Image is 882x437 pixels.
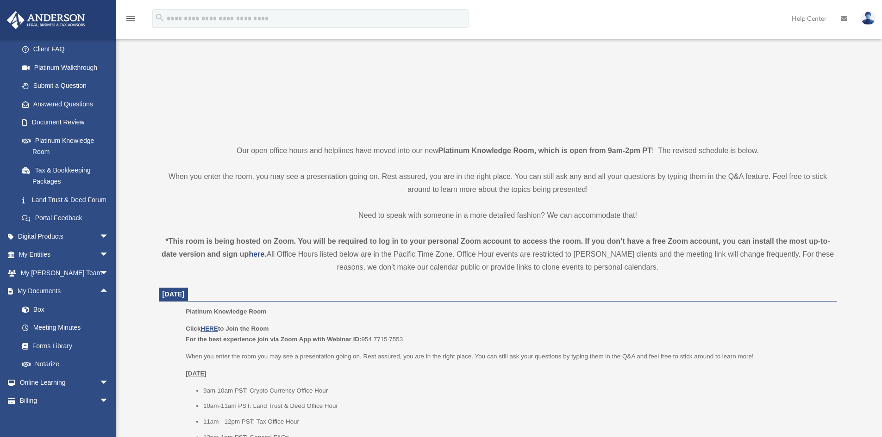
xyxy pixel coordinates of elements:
strong: . [264,250,266,258]
span: arrow_drop_down [100,373,118,392]
a: Client FAQ [13,40,123,59]
a: menu [125,16,136,24]
img: User Pic [861,12,875,25]
span: [DATE] [163,290,185,298]
span: arrow_drop_down [100,227,118,246]
strong: *This room is being hosted on Zoom. You will be required to log in to your personal Zoom account ... [162,237,830,258]
a: Box [13,300,123,319]
img: Anderson Advisors Platinum Portal [4,11,88,29]
a: Online Learningarrow_drop_down [6,373,123,392]
a: Billingarrow_drop_down [6,392,123,410]
a: My [PERSON_NAME] Teamarrow_drop_down [6,264,123,282]
a: Platinum Walkthrough [13,58,123,77]
a: here [249,250,264,258]
span: arrow_drop_down [100,264,118,283]
span: arrow_drop_down [100,392,118,411]
p: 954 7715 7553 [186,323,830,345]
a: Document Review [13,113,123,132]
a: Notarize [13,355,123,374]
li: 10am-11am PST: Land Trust & Deed Office Hour [203,400,831,412]
a: Portal Feedback [13,209,123,228]
a: Land Trust & Deed Forum [13,191,123,209]
span: Platinum Knowledge Room [186,308,266,315]
strong: Platinum Knowledge Room, which is open from 9am-2pm PT [438,147,652,154]
b: Click to Join the Room [186,325,269,332]
a: Tax & Bookkeeping Packages [13,161,123,191]
u: [DATE] [186,370,206,377]
a: My Documentsarrow_drop_up [6,282,123,301]
a: My Entitiesarrow_drop_down [6,246,123,264]
p: When you enter the room, you may see a presentation going on. Rest assured, you are in the right ... [159,170,837,196]
span: arrow_drop_down [100,246,118,265]
a: Digital Productsarrow_drop_down [6,227,123,246]
i: menu [125,13,136,24]
a: Platinum Knowledge Room [13,131,118,161]
i: search [155,12,165,23]
a: Submit a Question [13,77,123,95]
b: For the best experience join via Zoom App with Webinar ID: [186,336,361,343]
a: Forms Library [13,337,123,355]
p: When you enter the room you may see a presentation going on. Rest assured, you are in the right p... [186,351,830,362]
li: 9am-10am PST: Crypto Currency Office Hour [203,385,831,396]
div: All Office Hours listed below are in the Pacific Time Zone. Office Hour events are restricted to ... [159,235,837,274]
p: Need to speak with someone in a more detailed fashion? We can accommodate that! [159,209,837,222]
p: Our open office hours and helplines have moved into our new ! The revised schedule is below. [159,144,837,157]
a: Answered Questions [13,95,123,113]
a: HERE [200,325,218,332]
a: Meeting Minutes [13,319,123,337]
li: 11am - 12pm PST: Tax Office Hour [203,416,831,427]
span: arrow_drop_up [100,282,118,301]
